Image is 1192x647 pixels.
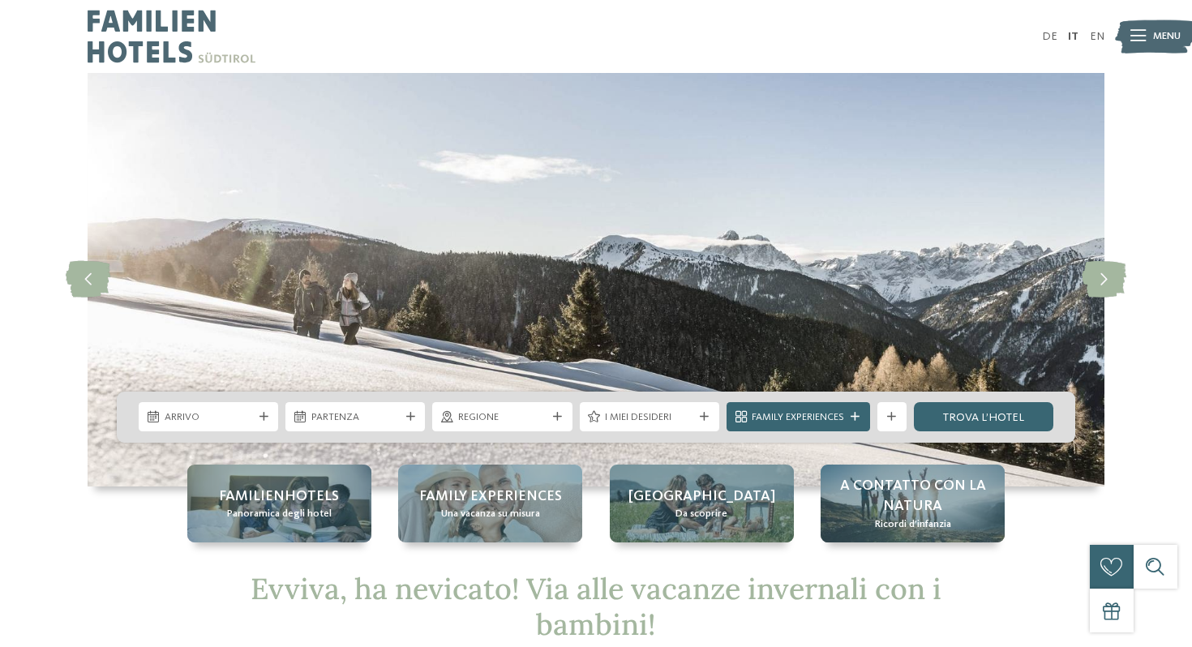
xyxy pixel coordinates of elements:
[752,410,844,425] span: Family Experiences
[675,507,727,521] span: Da scoprire
[251,570,941,642] span: Evviva, ha nevicato! Via alle vacanze invernali con i bambini!
[628,486,775,507] span: [GEOGRAPHIC_DATA]
[875,517,951,532] span: Ricordi d’infanzia
[605,410,693,425] span: I miei desideri
[1042,31,1057,42] a: DE
[187,465,371,542] a: Vacanze invernali con bambini? Solo in Alto Adige! Familienhotels Panoramica degli hotel
[458,410,547,425] span: Regione
[835,476,990,516] span: A contatto con la natura
[398,465,582,542] a: Vacanze invernali con bambini? Solo in Alto Adige! Family experiences Una vacanza su misura
[1068,31,1078,42] a: IT
[419,486,562,507] span: Family experiences
[610,465,794,542] a: Vacanze invernali con bambini? Solo in Alto Adige! [GEOGRAPHIC_DATA] Da scoprire
[165,410,253,425] span: Arrivo
[1090,31,1104,42] a: EN
[821,465,1005,542] a: Vacanze invernali con bambini? Solo in Alto Adige! A contatto con la natura Ricordi d’infanzia
[88,73,1104,486] img: Vacanze invernali con bambini? Solo in Alto Adige!
[311,410,400,425] span: Partenza
[441,507,540,521] span: Una vacanza su misura
[1153,29,1181,44] span: Menu
[914,402,1053,431] a: trova l’hotel
[219,486,339,507] span: Familienhotels
[227,507,332,521] span: Panoramica degli hotel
